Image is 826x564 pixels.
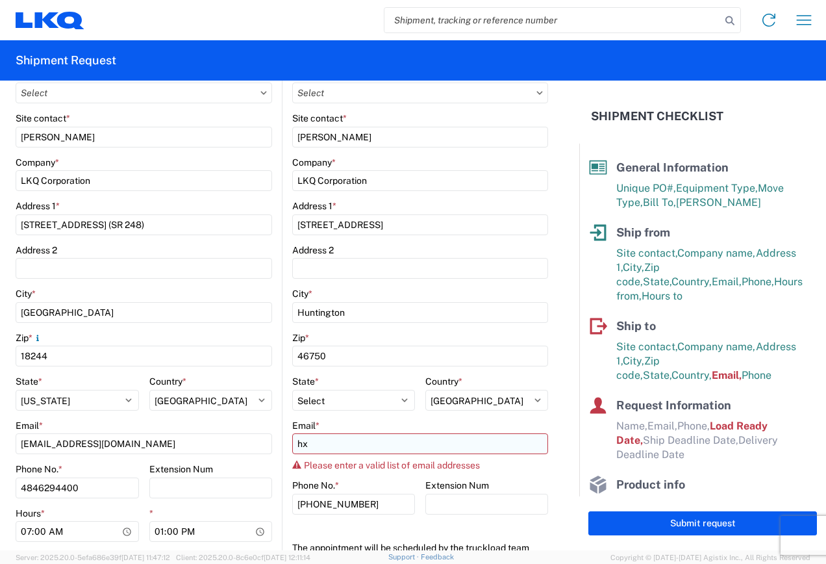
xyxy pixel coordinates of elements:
[149,376,186,387] label: Country
[642,290,682,302] span: Hours to
[388,553,421,561] a: Support
[671,276,712,288] span: Country,
[292,157,336,168] label: Company
[16,53,116,68] h2: Shipment Request
[425,376,462,387] label: Country
[292,200,336,212] label: Address 1
[16,83,272,103] input: Select
[676,182,758,194] span: Equipment Type,
[16,554,170,561] span: Server: 2025.20.0-5efa686e39f
[742,369,771,381] span: Phone
[16,288,36,300] label: City
[292,244,334,256] label: Address 2
[16,376,42,387] label: State
[425,480,489,491] label: Extension Num
[616,225,670,239] span: Ship from
[292,288,312,300] label: City
[121,554,170,561] span: [DATE] 11:47:12
[616,182,676,194] span: Unique PO#,
[616,160,729,174] span: General Information
[292,537,529,558] label: The appointment will be scheduled by the truckload team
[616,247,677,259] span: Site contact,
[616,398,731,412] span: Request Information
[643,276,671,288] span: State,
[292,376,319,387] label: State
[712,369,742,381] span: Email,
[677,340,756,353] span: Company name,
[16,332,43,344] label: Zip
[616,340,677,353] span: Site contact,
[623,355,644,367] span: City,
[742,276,774,288] span: Phone,
[292,83,548,103] input: Select
[16,200,60,212] label: Address 1
[149,463,213,475] label: Extension Num
[677,247,756,259] span: Company name,
[421,553,454,561] a: Feedback
[647,420,677,432] span: Email,
[176,554,310,561] span: Client: 2025.20.0-8c6e0cf
[16,244,57,256] label: Address 2
[384,8,721,32] input: Shipment, tracking or reference number
[671,369,712,381] span: Country,
[292,332,309,344] label: Zip
[264,554,310,561] span: [DATE] 12:11:14
[677,420,710,432] span: Phone,
[16,507,45,519] label: Hours
[623,261,644,274] span: City,
[712,276,742,288] span: Email,
[643,369,671,381] span: State,
[588,511,817,535] button: Submit request
[16,463,62,475] label: Phone No.
[292,420,319,431] label: Email
[292,480,339,491] label: Phone No.
[616,319,656,333] span: Ship to
[616,420,647,432] span: Name,
[16,112,70,124] label: Site contact
[591,109,723,124] h2: Shipment Checklist
[292,112,347,124] label: Site contact
[643,434,738,446] span: Ship Deadline Date,
[16,157,59,168] label: Company
[304,460,480,470] span: Please enter a valid list of email addresses
[610,552,810,563] span: Copyright © [DATE]-[DATE] Agistix Inc., All Rights Reserved
[643,196,676,209] span: Bill To,
[16,420,43,431] label: Email
[676,196,761,209] span: [PERSON_NAME]
[616,478,685,491] span: Product info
